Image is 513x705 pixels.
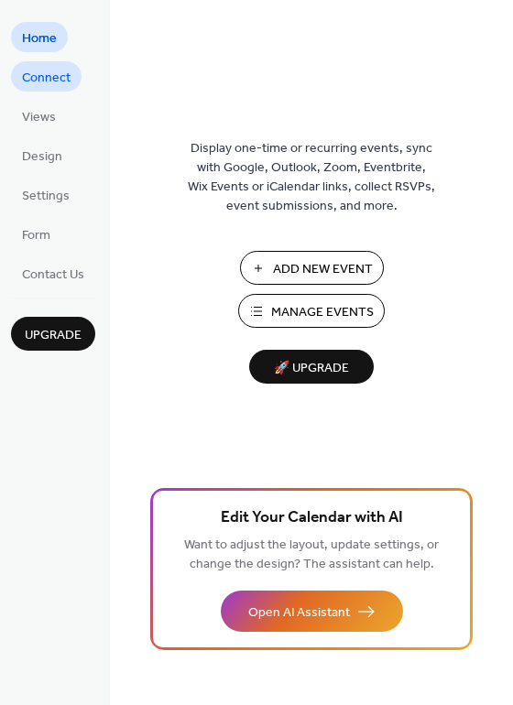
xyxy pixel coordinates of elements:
span: Manage Events [271,303,374,322]
button: Upgrade [11,317,95,351]
span: Settings [22,187,70,206]
span: Home [22,29,57,49]
button: Add New Event [240,251,384,285]
span: Want to adjust the layout, update settings, or change the design? The assistant can help. [184,533,439,577]
span: Contact Us [22,266,84,285]
span: Connect [22,69,71,88]
span: Add New Event [273,260,373,279]
span: Edit Your Calendar with AI [221,505,403,531]
span: Display one-time or recurring events, sync with Google, Outlook, Zoom, Eventbrite, Wix Events or ... [188,139,435,216]
button: Manage Events [238,294,385,328]
a: Settings [11,179,81,210]
a: Views [11,101,67,131]
a: Design [11,140,73,170]
span: 🚀 Upgrade [260,356,363,381]
a: Connect [11,61,82,92]
button: 🚀 Upgrade [249,350,374,384]
span: Upgrade [25,326,82,345]
span: Form [22,226,50,245]
a: Contact Us [11,258,95,288]
a: Home [11,22,68,52]
span: Design [22,147,62,167]
span: Views [22,108,56,127]
button: Open AI Assistant [221,591,403,632]
a: Form [11,219,61,249]
span: Open AI Assistant [248,603,350,623]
